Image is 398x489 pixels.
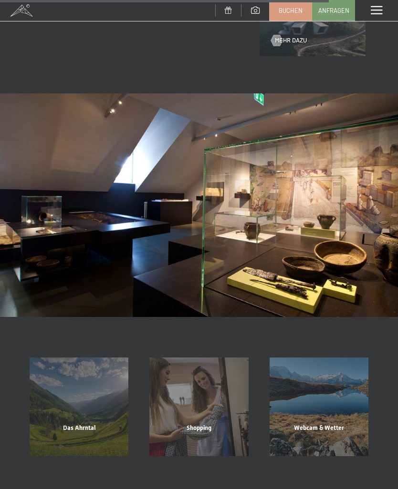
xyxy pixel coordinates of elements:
[187,424,211,431] span: Shopping
[275,36,307,45] span: Mehr dazu
[294,424,344,431] span: Webcam & Wetter
[279,6,303,15] span: Buchen
[19,357,139,456] a: Ahrntal Highlights: Sehenswürdigkeiten & Ausflüge bis Bruneck Das Ahrntal
[270,0,312,20] a: Buchen
[318,6,349,15] span: Anfragen
[313,0,355,20] a: Anfragen
[139,357,259,456] a: Ahrntal Highlights: Sehenswürdigkeiten & Ausflüge bis Bruneck Shopping
[259,357,379,456] a: Ahrntal Highlights: Sehenswürdigkeiten & Ausflüge bis Bruneck Webcam & Wetter
[63,424,95,431] span: Das Ahrntal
